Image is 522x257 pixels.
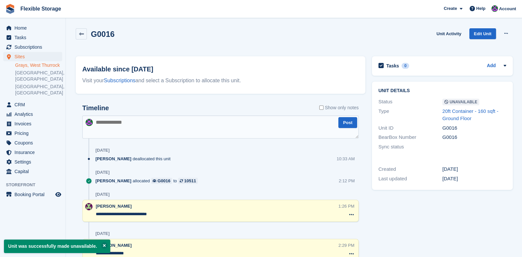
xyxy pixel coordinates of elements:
div: Unit ID [378,124,442,132]
h2: G0016 [91,30,115,39]
div: 0 [402,63,409,69]
span: Insurance [14,148,54,157]
span: Sites [14,52,54,61]
div: [DATE] [95,170,110,175]
span: CRM [14,100,54,109]
div: Sync status [378,143,442,151]
a: menu [3,129,62,138]
a: 10511 [178,178,197,184]
h2: Timeline [82,104,109,112]
input: Show only notes [319,104,324,111]
div: [DATE] [95,148,110,153]
a: menu [3,52,62,61]
a: menu [3,119,62,128]
p: Unit was successfully made unavailable. [4,240,110,253]
a: Preview store [54,191,62,198]
span: Storefront [6,182,65,188]
button: Post [338,117,357,128]
div: Created [378,166,442,173]
div: Type [378,108,442,122]
span: Analytics [14,110,54,119]
h2: Unit details [378,88,507,93]
label: Show only notes [319,104,359,111]
span: Booking Portal [14,190,54,199]
span: Account [499,6,516,12]
a: Unit Activity [434,28,464,39]
div: 1:26 PM [338,203,354,209]
div: [DATE] [442,166,506,173]
img: Rachael Fisher [85,203,92,210]
a: Add [487,62,496,70]
a: Subscriptions [104,78,136,83]
div: [DATE] [95,231,110,236]
span: Home [14,23,54,33]
a: menu [3,23,62,33]
div: Status [378,98,442,106]
a: Grays, West Thurrock [15,62,62,68]
img: stora-icon-8386f47178a22dfd0bd8f6a31ec36ba5ce8667c1dd55bd0f319d3a0aa187defe.svg [5,4,15,14]
span: Help [476,5,485,12]
div: [DATE] [95,192,110,197]
a: menu [3,138,62,147]
div: 2:29 PM [338,242,354,248]
div: G0016 [158,178,170,184]
div: 2:12 PM [339,178,354,184]
div: allocated to [95,178,201,184]
img: Daniel Douglas [86,119,93,126]
span: [PERSON_NAME] [96,243,132,248]
a: menu [3,190,62,199]
span: Tasks [14,33,54,42]
div: Visit your and select a Subscription to allocate this unit. [82,77,359,85]
div: G0016 [442,124,506,132]
div: Last updated [378,175,442,183]
a: Edit Unit [469,28,496,39]
a: Flexible Storage [18,3,64,14]
img: Daniel Douglas [491,5,498,12]
span: [PERSON_NAME] [96,204,132,209]
a: menu [3,167,62,176]
a: menu [3,148,62,157]
span: Create [444,5,457,12]
span: Capital [14,167,54,176]
div: deallocated this unit [95,156,174,162]
div: 10:33 AM [337,156,355,162]
span: Settings [14,157,54,167]
a: G0016 [151,178,172,184]
span: Coupons [14,138,54,147]
span: [PERSON_NAME] [95,178,131,184]
h2: Available since [DATE] [82,64,359,74]
h2: Tasks [386,63,399,69]
a: menu [3,110,62,119]
a: menu [3,33,62,42]
a: menu [3,157,62,167]
span: Pricing [14,129,54,138]
a: 20ft Container - 160 sqft - Ground Floor [442,108,498,121]
a: [GEOGRAPHIC_DATA], [GEOGRAPHIC_DATA] [15,70,62,82]
a: menu [3,100,62,109]
span: Subscriptions [14,42,54,52]
div: BearBox Number [378,134,442,141]
a: menu [3,42,62,52]
div: [DATE] [442,175,506,183]
div: 10511 [184,178,196,184]
a: [GEOGRAPHIC_DATA], [GEOGRAPHIC_DATA] [15,84,62,96]
span: Unavailable [442,99,479,105]
span: [PERSON_NAME] [95,156,131,162]
div: G0016 [442,134,506,141]
span: Invoices [14,119,54,128]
